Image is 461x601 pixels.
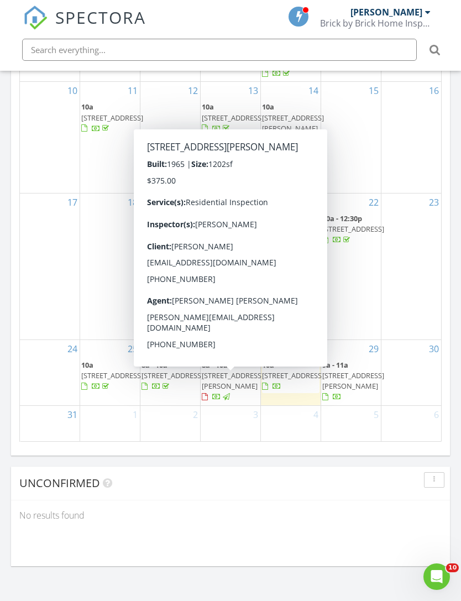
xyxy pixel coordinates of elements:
[125,340,140,358] a: Go to August 25, 2025
[23,15,146,38] a: SPECTORA
[306,340,321,358] a: Go to August 28, 2025
[140,193,201,339] td: Go to August 19, 2025
[262,213,302,223] span: 10a - 12:30p
[142,213,203,244] a: 10a - 12p [STREET_ADDRESS]
[381,82,441,193] td: Go to August 16, 2025
[381,405,441,442] td: Go to September 6, 2025
[262,102,324,144] a: 10a [STREET_ADDRESS][PERSON_NAME]
[140,405,201,442] td: Go to September 2, 2025
[22,39,417,61] input: Search everything...
[81,101,139,135] a: 10a [STREET_ADDRESS]
[142,212,199,247] a: 10a - 12p [STREET_ADDRESS]
[140,339,201,405] td: Go to August 26, 2025
[262,294,280,304] span: 5:30p
[262,113,324,133] span: [STREET_ADDRESS][PERSON_NAME]
[321,405,381,442] td: Go to September 5, 2025
[262,212,319,247] a: 10a - 12:30p [STREET_ADDRESS]
[81,360,143,391] a: 10a [STREET_ADDRESS]
[65,194,80,211] a: Go to August 17, 2025
[306,194,321,211] a: Go to August 21, 2025
[322,370,384,391] span: [STREET_ADDRESS][PERSON_NAME]
[366,82,381,100] a: Go to August 15, 2025
[19,475,100,490] span: Unconfirmed
[202,213,232,223] span: 11a - 12p
[20,339,80,405] td: Go to August 24, 2025
[191,406,200,424] a: Go to September 2, 2025
[142,224,203,234] span: [STREET_ADDRESS]
[322,224,384,234] span: [STREET_ADDRESS]
[262,224,324,234] span: [STREET_ADDRESS]
[311,406,321,424] a: Go to September 4, 2025
[202,213,264,244] a: 11a - 12p [STREET_ADDRESS]
[446,563,459,572] span: 10
[125,194,140,211] a: Go to August 18, 2025
[20,405,80,442] td: Go to August 31, 2025
[262,360,274,370] span: 10a
[65,406,80,424] a: Go to August 31, 2025
[201,339,261,405] td: Go to August 27, 2025
[202,248,244,258] span: 4:30p - 6:30p
[262,293,319,338] a: 5:30p [STREET_ADDRESS][PERSON_NAME]
[262,213,324,244] a: 10a - 12:30p [STREET_ADDRESS]
[142,360,203,391] a: 8a - 10a [STREET_ADDRESS]
[262,247,319,292] a: 2p - 3p [STREET_ADDRESS][PERSON_NAME]
[202,360,264,402] a: 8a - 10a [STREET_ADDRESS][PERSON_NAME]
[262,359,319,394] a: 10a [STREET_ADDRESS]
[20,82,80,193] td: Go to August 10, 2025
[140,82,201,193] td: Go to August 12, 2025
[262,259,324,280] span: [STREET_ADDRESS][PERSON_NAME]
[81,113,143,123] span: [STREET_ADDRESS]
[202,102,264,133] a: 10a [STREET_ADDRESS]
[427,194,441,211] a: Go to August 23, 2025
[142,360,167,370] span: 8a - 10a
[80,82,140,193] td: Go to August 11, 2025
[260,339,321,405] td: Go to August 28, 2025
[80,193,140,339] td: Go to August 18, 2025
[321,193,381,339] td: Go to August 22, 2025
[186,194,200,211] a: Go to August 19, 2025
[201,193,261,339] td: Go to August 20, 2025
[423,563,450,590] iframe: Intercom live chat
[381,193,441,339] td: Go to August 23, 2025
[320,18,431,29] div: Brick by Brick Home Inspections, LLC
[262,305,324,325] span: [STREET_ADDRESS][PERSON_NAME]
[262,248,284,258] span: 2p - 3p
[322,213,384,244] a: 10a - 12:30p [STREET_ADDRESS]
[427,82,441,100] a: Go to August 16, 2025
[260,193,321,339] td: Go to August 21, 2025
[142,359,199,394] a: 8a - 10a [STREET_ADDRESS]
[81,102,93,112] span: 10a
[202,247,259,282] a: 4:30p - 6:30p [STREET_ADDRESS]
[322,360,384,402] a: 9a - 11a [STREET_ADDRESS][PERSON_NAME]
[20,193,80,339] td: Go to August 17, 2025
[125,82,140,100] a: Go to August 11, 2025
[81,102,143,133] a: 10a [STREET_ADDRESS]
[55,6,146,29] span: SPECTORA
[65,340,80,358] a: Go to August 24, 2025
[322,360,348,370] span: 9a - 11a
[322,359,380,404] a: 9a - 11a [STREET_ADDRESS][PERSON_NAME]
[201,82,261,193] td: Go to August 13, 2025
[81,359,139,394] a: 10a [STREET_ADDRESS]
[202,212,259,247] a: 11a - 12p [STREET_ADDRESS]
[262,158,324,179] span: [STREET_ADDRESS][PERSON_NAME]
[23,6,48,30] img: The Best Home Inspection Software - Spectora
[201,405,261,442] td: Go to September 3, 2025
[186,82,200,100] a: Go to August 12, 2025
[262,25,324,78] a: 2p - 4p [STREET_ADDRESS][PERSON_NAME][PERSON_NAME]
[202,248,264,279] a: 4:30p - 6:30p [STREET_ADDRESS]
[322,213,362,223] span: 10a - 12:30p
[350,7,422,18] div: [PERSON_NAME]
[260,405,321,442] td: Go to September 4, 2025
[81,370,143,380] span: [STREET_ADDRESS]
[186,340,200,358] a: Go to August 26, 2025
[202,224,264,234] span: [STREET_ADDRESS]
[432,406,441,424] a: Go to September 6, 2025
[262,148,284,158] span: 5p - 8p
[65,82,80,100] a: Go to August 10, 2025
[246,194,260,211] a: Go to August 20, 2025
[366,194,381,211] a: Go to August 22, 2025
[262,147,319,192] a: 5p - 8p [STREET_ADDRESS][PERSON_NAME]
[142,370,203,380] span: [STREET_ADDRESS]
[262,248,324,290] a: 2p - 3p [STREET_ADDRESS][PERSON_NAME]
